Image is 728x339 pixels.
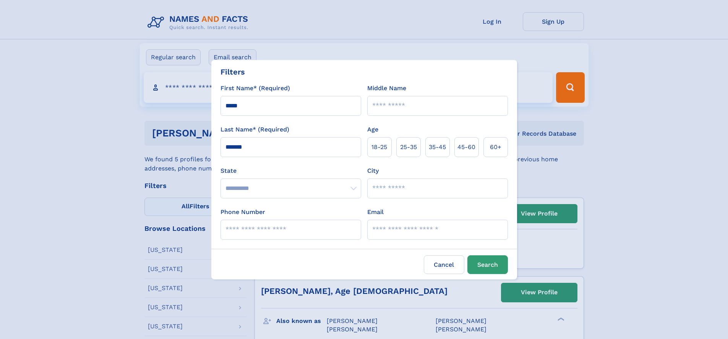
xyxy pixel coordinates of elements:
[367,125,378,134] label: Age
[400,143,417,152] span: 25‑35
[371,143,387,152] span: 18‑25
[221,166,361,175] label: State
[490,143,501,152] span: 60+
[429,143,446,152] span: 35‑45
[221,125,289,134] label: Last Name* (Required)
[221,84,290,93] label: First Name* (Required)
[457,143,475,152] span: 45‑60
[367,166,379,175] label: City
[221,66,245,78] div: Filters
[467,255,508,274] button: Search
[367,208,384,217] label: Email
[221,208,265,217] label: Phone Number
[367,84,406,93] label: Middle Name
[424,255,464,274] label: Cancel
